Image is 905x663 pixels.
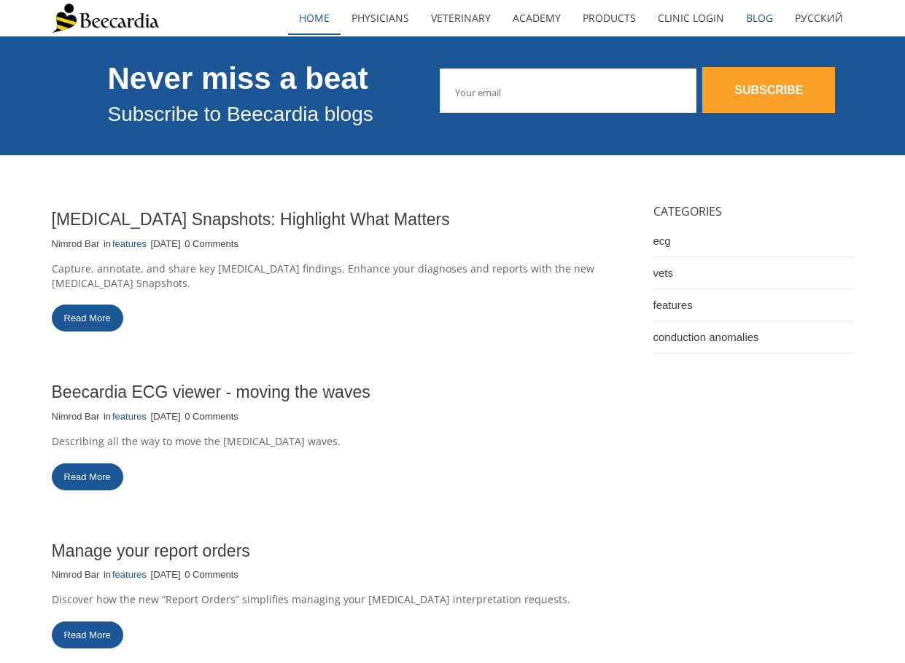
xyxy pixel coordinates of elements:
a: Nimrod Bar [52,410,100,423]
span: 0 Comments [185,411,238,422]
a: conduction anomalies [653,321,854,353]
p: Discover how the new “Report Orders” simplifies managing your [MEDICAL_DATA] interpretation reque... [52,592,613,607]
a: home [288,1,341,35]
a: Veterinary [420,1,502,35]
img: Beecardia [52,4,159,33]
span: Subscribe to Beecardia blogs [108,103,373,125]
span: in [104,411,111,422]
a: features [653,289,854,321]
a: Read More [52,305,123,331]
a: Nimrod Bar [52,568,100,581]
a: Manage your report orders [52,541,250,560]
a: features [112,568,147,581]
a: Physicians [341,1,420,35]
span: 0 Comments [185,569,238,580]
a: ecg [653,225,854,257]
a: Academy [502,1,572,35]
p: Capture, annotate, and share key [MEDICAL_DATA] findings. Enhance your diagnoses and reports with... [52,262,613,290]
input: Your email [440,68,696,113]
a: Read More [52,463,123,490]
a: Русский [784,1,854,35]
p: [DATE] [151,410,181,423]
a: Clinic Login [647,1,735,35]
a: Beecardia ECG viewer - moving the waves [52,382,370,401]
a: vets [653,257,854,289]
p: [DATE] [151,238,181,251]
span: 0 Comments [185,238,238,249]
a: Blog [735,1,784,35]
p: [DATE] [151,568,181,581]
a: Products [572,1,647,35]
a: features [112,410,147,423]
a: SUBSCRIBE [702,67,835,113]
span: in [104,238,111,249]
p: Describing all the way to move the [MEDICAL_DATA] waves. [52,434,613,449]
a: Read More [52,621,123,648]
span: CATEGORIES [653,203,722,219]
span: Never miss a beat [108,61,368,95]
a: features [112,238,147,251]
a: Nimrod Bar [52,238,100,251]
span: in [104,569,111,580]
a: [MEDICAL_DATA] Snapshots: Highlight What Matters [52,210,450,229]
